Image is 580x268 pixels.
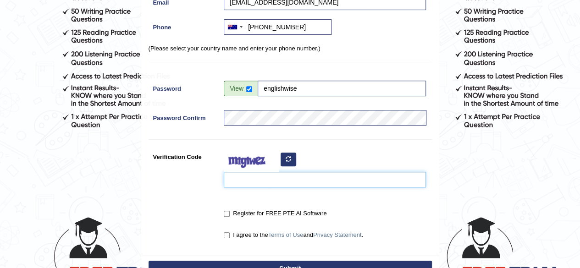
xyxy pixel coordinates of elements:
[149,149,220,161] label: Verification Code
[246,86,252,92] input: Show/Hide Password
[224,20,245,34] div: Australia: +61
[224,232,230,238] input: I agree to theTerms of UseandPrivacy Statement.
[224,211,230,217] input: Register for FREE PTE AI Software
[149,19,220,32] label: Phone
[149,110,220,122] label: Password Confirm
[313,231,362,238] a: Privacy Statement
[268,231,304,238] a: Terms of Use
[224,19,331,35] input: +61 412 345 678
[149,81,220,93] label: Password
[224,230,363,240] label: I agree to the and .
[224,209,326,218] label: Register for FREE PTE AI Software
[149,44,432,53] p: (Please select your country name and enter your phone number.)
